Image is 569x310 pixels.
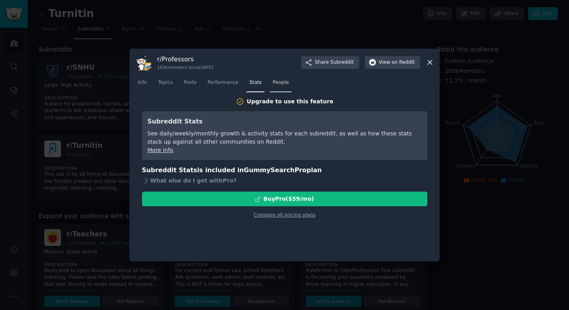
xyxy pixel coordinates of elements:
span: View [379,59,415,66]
a: Topics [155,76,175,93]
a: People [270,76,292,93]
a: More info [148,147,173,153]
h3: Subreddit Stats is included in plan [142,165,427,175]
span: Performance [207,79,238,86]
h3: Subreddit Stats [148,117,422,127]
span: Info [138,79,147,86]
span: Share [315,59,354,66]
span: Subreddit [330,59,354,66]
div: 163k members since [DATE] [157,65,213,70]
span: on Reddit [392,59,415,66]
span: Topics [158,79,173,86]
a: Info [135,76,150,93]
span: Posts [184,79,196,86]
a: Compare all pricing plans [254,212,315,218]
a: Posts [181,76,199,93]
div: Buy Pro ($ 59 /mo ) [264,195,314,203]
div: See daily/weekly/monthly growth & activity stats for each subreddit, as well as how these stats s... [148,129,422,146]
span: People [273,79,289,86]
div: What else do I get with Pro ? [142,175,427,186]
span: GummySearch Pro [244,166,306,174]
a: Performance [205,76,241,93]
div: Upgrade to use this feature [247,97,334,106]
span: Stats [249,79,262,86]
img: Professors [135,54,152,71]
button: Viewon Reddit [365,56,420,69]
a: Stats [247,76,264,93]
h3: r/ Professors [157,55,213,63]
button: BuyPro($59/mo) [142,192,427,206]
button: ShareSubreddit [301,56,359,69]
